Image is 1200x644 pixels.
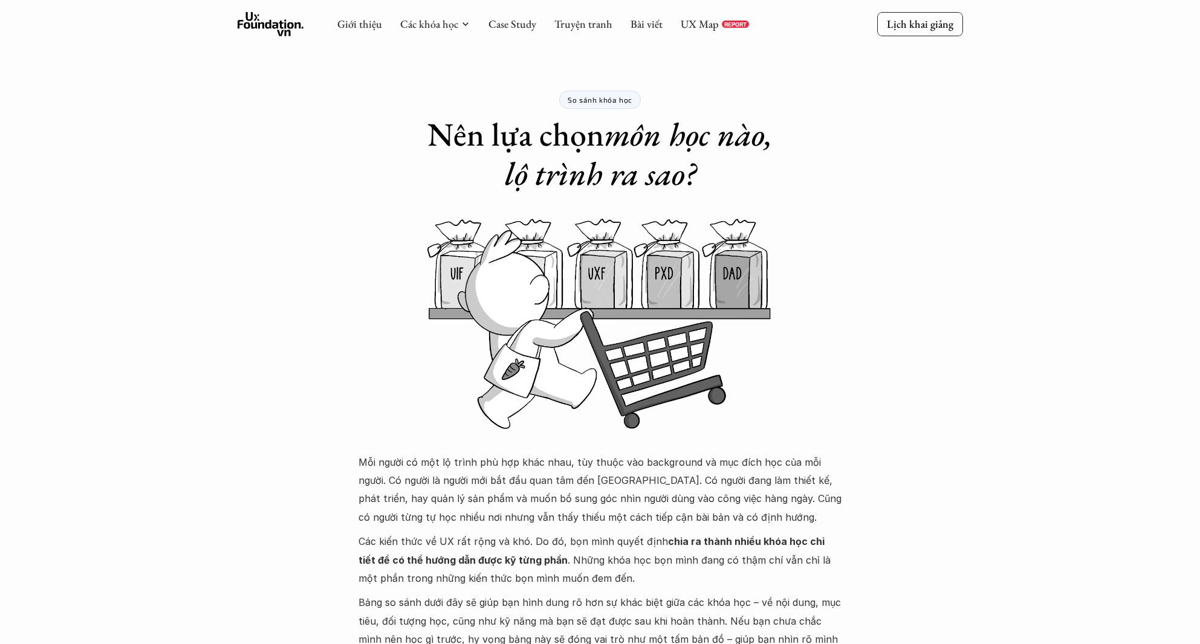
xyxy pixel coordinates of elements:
[877,12,963,36] a: Lịch khai giảng
[488,17,536,31] a: Case Study
[681,17,719,31] a: UX Map
[724,21,747,28] p: REPORT
[358,532,842,587] p: Các kiến thức về UX rất rộng và khó. Do đó, bọn mình quyết định . Những khóa học bọn mình đang có...
[722,21,749,28] a: REPORT
[337,17,382,31] a: Giới thiệu
[887,17,953,31] p: Lịch khai giảng
[505,113,780,195] em: môn học nào, lộ trình ra sao?
[568,95,632,104] p: So sánh khóa học
[413,115,788,193] h1: Nên lựa chọn
[400,17,458,31] a: Các khóa học
[358,535,827,565] strong: chia ra thành nhiều khóa học chi tiết để có thể hướng dẫn được kỹ từng phần
[554,17,612,31] a: Truyện tranh
[358,453,842,527] p: Mỗi người có một lộ trình phù hợp khác nhau, tùy thuộc vào background và mục đích học của mỗi ngư...
[631,17,663,31] a: Bài viết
